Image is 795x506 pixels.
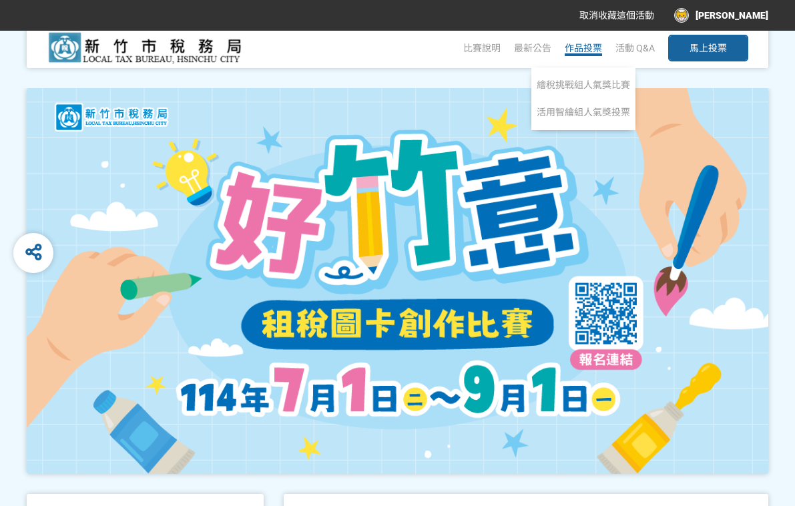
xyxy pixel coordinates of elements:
button: 馬上投票 [668,35,748,61]
a: 活動 Q&A [615,43,655,53]
a: 繪稅挑戰組人氣獎比賽 [532,71,635,99]
img: 好竹意租稅圖卡創作比賽 [47,31,247,65]
span: 取消收藏這個活動 [579,10,654,21]
span: 馬上投票 [690,43,727,53]
span: 活用智繪組人氣獎投票 [537,107,630,117]
a: 活用智繪組人氣獎投票 [532,99,635,126]
span: 繪稅挑戰組人氣獎比賽 [537,79,630,90]
a: 最新公告 [514,43,551,53]
a: 比賽說明 [463,43,501,53]
span: 作品投票 [565,43,602,53]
